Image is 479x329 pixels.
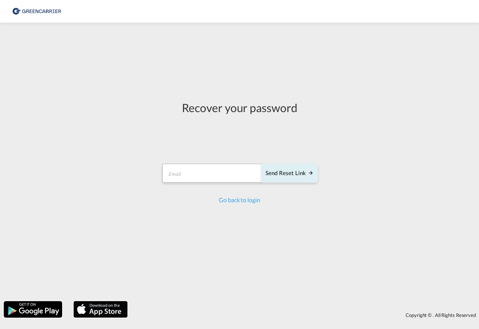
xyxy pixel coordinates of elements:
div: Recover your password [161,100,318,115]
div: Copyright © . All Rights Reserved [131,309,479,321]
md-icon: icon-arrow-right [308,170,314,176]
img: 8cf206808afe11efa76fcd1e3d746489.png [11,3,62,20]
input: Email [162,164,262,183]
img: google.png [3,300,63,318]
button: SEND RESET LINK [261,164,318,183]
a: Go back to login [219,196,260,203]
div: Send reset link [265,169,314,178]
iframe: reCAPTCHA [182,123,297,152]
img: apple.png [73,300,128,318]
